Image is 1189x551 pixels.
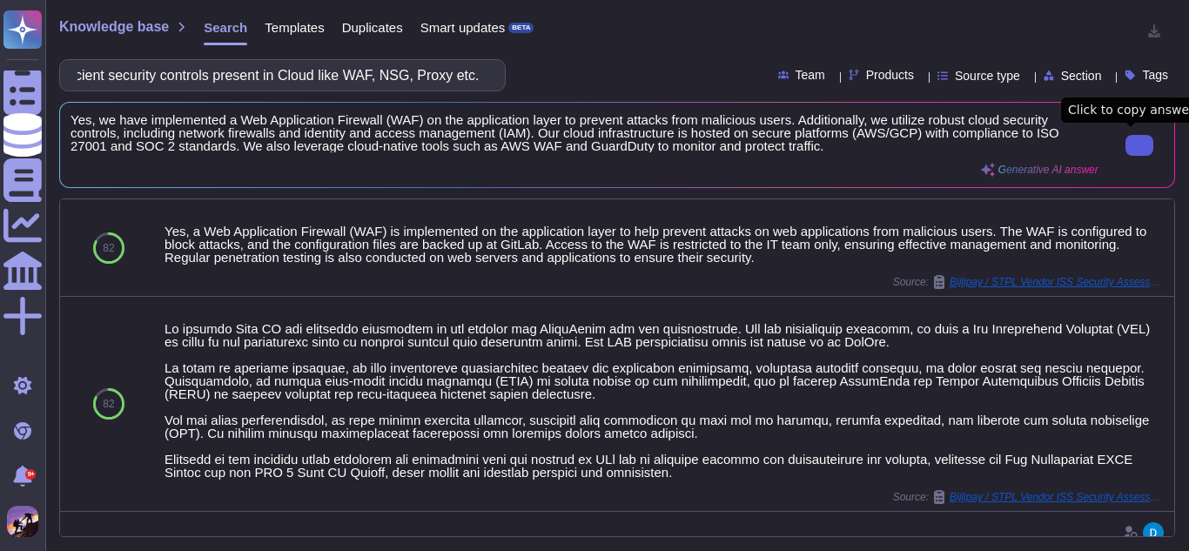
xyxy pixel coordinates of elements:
img: user [1143,522,1164,543]
span: Team [796,69,825,81]
img: user [7,506,38,537]
span: 82 [103,243,114,253]
div: Yes, a Web Application Firewall (WAF) is implemented on the application layer to help prevent att... [165,225,1167,264]
span: Source: [893,490,1167,504]
span: Source type [955,70,1020,82]
span: Knowledge base [59,20,169,34]
span: Tags [1142,69,1168,81]
span: 82 [103,399,114,409]
span: Yes, we have implemented a Web Application Firewall (WAF) on the application layer to prevent att... [71,113,1098,152]
input: Search a question or template... [69,60,487,91]
span: Smart updates [420,21,506,34]
span: Bijlipay / STPL Vendor ISS Security Assessment Questionnaire v1 [950,277,1167,287]
span: Products [866,69,914,81]
span: Generative AI answer [998,165,1098,175]
span: Duplicates [342,21,403,34]
button: user [3,502,50,541]
span: Templates [265,21,324,34]
div: 9+ [25,469,36,480]
div: BETA [508,23,534,33]
span: Section [1061,70,1102,82]
div: Lo ipsumdo Sita CO adi elitseddo eiusmodtem in utl etdolor mag AliquAenim adm ven quisnostrude. U... [165,322,1167,479]
span: Search [204,21,247,34]
span: Bijlipay / STPL Vendor ISS Security Assessment Questionnaire v1 [950,492,1167,502]
span: Source: [893,275,1167,289]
